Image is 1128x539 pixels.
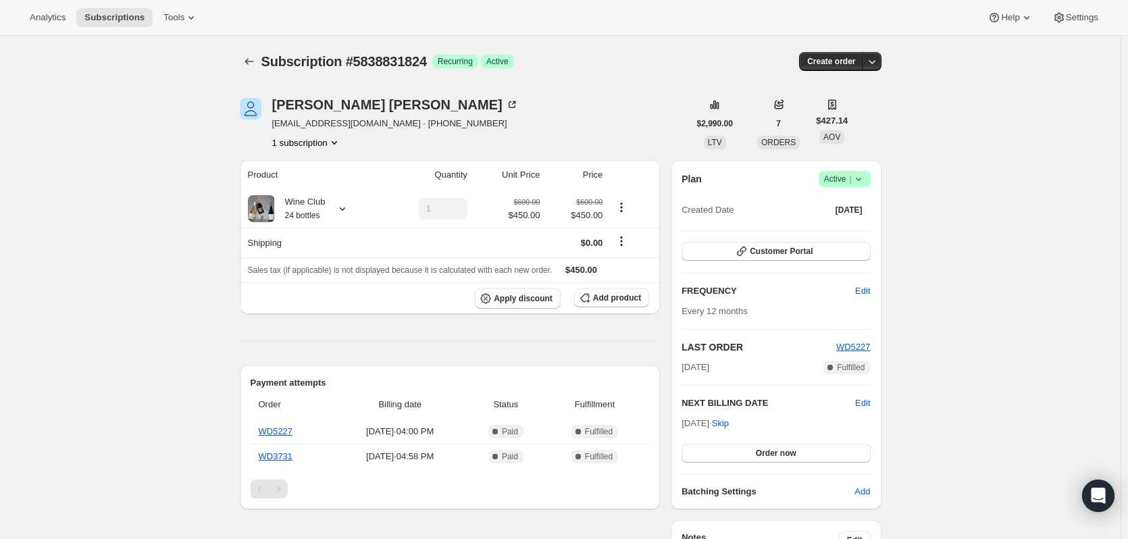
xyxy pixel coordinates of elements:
[682,306,748,316] span: Every 12 months
[855,396,870,410] button: Edit
[846,481,878,503] button: Add
[697,118,733,129] span: $2,990.00
[502,426,518,437] span: Paid
[76,8,153,27] button: Subscriptions
[750,246,813,257] span: Customer Portal
[240,160,381,190] th: Product
[836,340,871,354] button: WD5227
[704,413,737,434] button: Skip
[248,195,275,222] img: product img
[836,342,871,352] a: WD5227
[251,480,650,498] nav: Pagination
[475,288,561,309] button: Apply discount
[471,398,540,411] span: Status
[84,12,145,23] span: Subscriptions
[438,56,473,67] span: Recurring
[251,390,333,419] th: Order
[259,426,293,436] a: WD5227
[513,198,540,206] small: $600.00
[251,376,650,390] h2: Payment attempts
[544,160,607,190] th: Price
[581,238,603,248] span: $0.00
[854,485,870,498] span: Add
[708,138,722,147] span: LTV
[508,209,540,222] span: $450.00
[1001,12,1019,23] span: Help
[486,56,509,67] span: Active
[248,265,553,275] span: Sales tax (if applicable) is not displayed because it is calculated with each new order.
[611,200,632,215] button: Product actions
[689,114,741,133] button: $2,990.00
[272,136,341,149] button: Product actions
[502,451,518,462] span: Paid
[682,418,729,428] span: [DATE] ·
[163,12,184,23] span: Tools
[768,114,789,133] button: 7
[494,293,553,304] span: Apply discount
[776,118,781,129] span: 7
[275,195,326,222] div: Wine Club
[585,451,613,462] span: Fulfilled
[336,425,463,438] span: [DATE] · 04:00 PM
[336,450,463,463] span: [DATE] · 04:58 PM
[593,292,641,303] span: Add product
[272,117,519,130] span: [EMAIL_ADDRESS][DOMAIN_NAME] · [PHONE_NUMBER]
[565,265,597,275] span: $450.00
[682,203,734,217] span: Created Date
[1066,12,1098,23] span: Settings
[261,54,427,69] span: Subscription #5838831824
[756,448,796,459] span: Order now
[285,211,320,220] small: 24 bottles
[22,8,74,27] button: Analytics
[682,172,702,186] h2: Plan
[240,228,381,257] th: Shipping
[336,398,463,411] span: Billing date
[272,98,519,111] div: [PERSON_NAME] [PERSON_NAME]
[611,234,632,249] button: Shipping actions
[836,205,863,215] span: [DATE]
[1044,8,1106,27] button: Settings
[548,398,641,411] span: Fulfillment
[712,417,729,430] span: Skip
[837,362,865,373] span: Fulfilled
[816,114,848,128] span: $427.14
[824,172,865,186] span: Active
[682,444,870,463] button: Order now
[682,242,870,261] button: Customer Portal
[381,160,471,190] th: Quantity
[979,8,1041,27] button: Help
[682,485,854,498] h6: Batching Settings
[682,361,709,374] span: [DATE]
[240,52,259,71] button: Subscriptions
[761,138,796,147] span: ORDERS
[682,396,855,410] h2: NEXT BILLING DATE
[682,340,836,354] h2: LAST ORDER
[155,8,206,27] button: Tools
[30,12,66,23] span: Analytics
[259,451,293,461] a: WD3731
[471,160,544,190] th: Unit Price
[240,98,261,120] span: Duncan Coulson
[548,209,603,222] span: $450.00
[1082,480,1114,512] div: Open Intercom Messenger
[682,284,855,298] h2: FREQUENCY
[807,56,855,67] span: Create order
[574,288,649,307] button: Add product
[849,174,851,184] span: |
[799,52,863,71] button: Create order
[855,284,870,298] span: Edit
[827,201,871,220] button: [DATE]
[585,426,613,437] span: Fulfilled
[576,198,603,206] small: $600.00
[823,132,840,142] span: AOV
[847,280,878,302] button: Edit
